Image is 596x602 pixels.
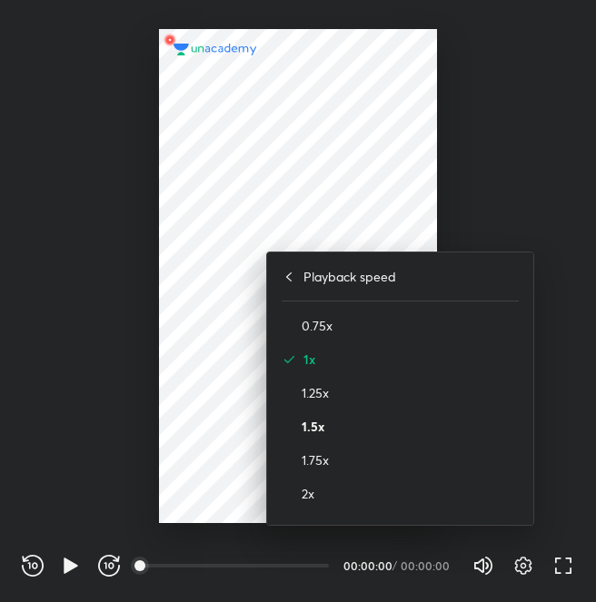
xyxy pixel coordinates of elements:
img: activeRate.6640ab9b.svg [282,352,296,367]
h4: 1.5x [302,417,519,436]
h4: 1.75x [302,450,519,469]
h4: 1.25x [302,383,519,402]
h4: Playback speed [303,267,396,286]
h4: 1x [303,350,519,369]
h4: 0.75x [302,316,519,335]
h4: 2x [302,484,519,503]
